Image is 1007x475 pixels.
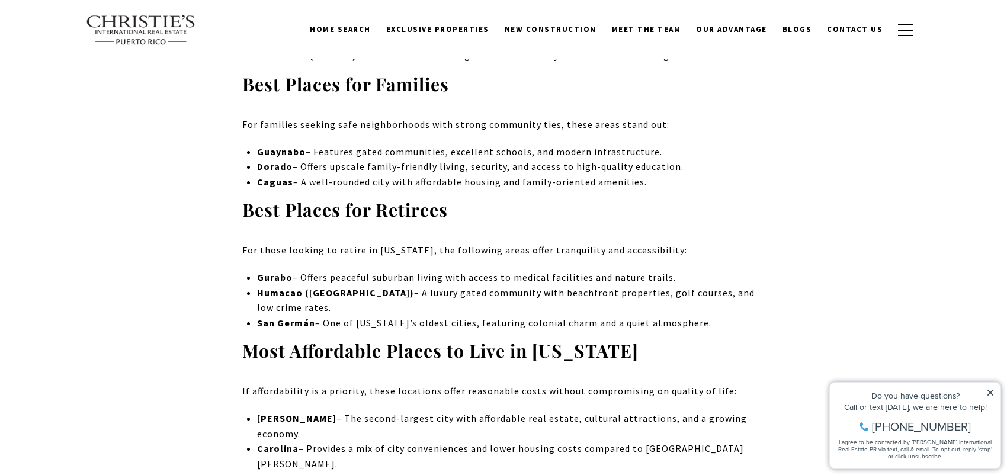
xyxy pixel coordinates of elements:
strong: Best Places for Families [242,72,449,96]
span: Our Advantage [696,24,767,34]
li: – The second-largest city with affordable real estate, cultural attractions, and a growing economy. [257,411,765,441]
strong: Dorado [257,161,293,172]
span: Exclusive Properties [386,24,489,34]
a: Exclusive Properties [379,18,497,41]
div: Call or text [DATE], we are here to help! [12,38,171,46]
strong: Carolina [257,442,299,454]
a: Meet the Team [604,18,689,41]
span: I agree to be contacted by [PERSON_NAME] International Real Estate PR via text, call & email. To ... [15,73,169,95]
img: Christie's International Real Estate text transparent background [86,15,196,46]
strong: [PERSON_NAME] [257,412,336,424]
p: For families seeking safe neighborhoods with strong community ties, these areas stand out: [242,117,765,133]
p: If affordability is a priority, these locations offer reasonable costs without compromising on qu... [242,384,765,399]
span: Blogs [782,24,812,34]
button: button [890,13,921,47]
span: New Construction [505,24,596,34]
span: Contact Us [827,24,883,34]
strong: Humacao ([GEOGRAPHIC_DATA]) [257,287,414,299]
a: Our Advantage [688,18,775,41]
a: Blogs [775,18,820,41]
a: New Construction [497,18,604,41]
li: – Features gated communities, excellent schools, and modern infrastructure. [257,145,765,160]
strong: Guaynabo [257,146,306,158]
div: Do you have questions? [12,27,171,35]
strong: Gurabo [257,271,293,283]
li: – Offers peaceful suburban living with access to medical facilities and nature trails. [257,270,765,285]
li: – Provides a mix of city conveniences and lower housing costs compared to [GEOGRAPHIC_DATA][PERSO... [257,441,765,471]
strong: Most Affordable Places to Live in [US_STATE] [242,339,639,362]
p: For those looking to retire in [US_STATE], the following areas offer tranquility and accessibility: [242,243,765,258]
span: [PHONE_NUMBER] [49,56,147,68]
li: – A luxury gated community with beachfront properties, golf courses, and low crime rates. [257,285,765,316]
li: – Offers upscale family-friendly living, security, and access to high-quality education. [257,159,765,175]
strong: Best Places for Retirees [242,198,448,222]
strong: Caguas [257,176,293,188]
li: – One of [US_STATE]’s oldest cities, featuring colonial charm and a quiet atmosphere. [257,316,765,331]
strong: San Germán [257,317,315,329]
a: Home Search [302,18,379,41]
li: – A well-rounded city with affordable housing and family-oriented amenities. [257,175,765,190]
